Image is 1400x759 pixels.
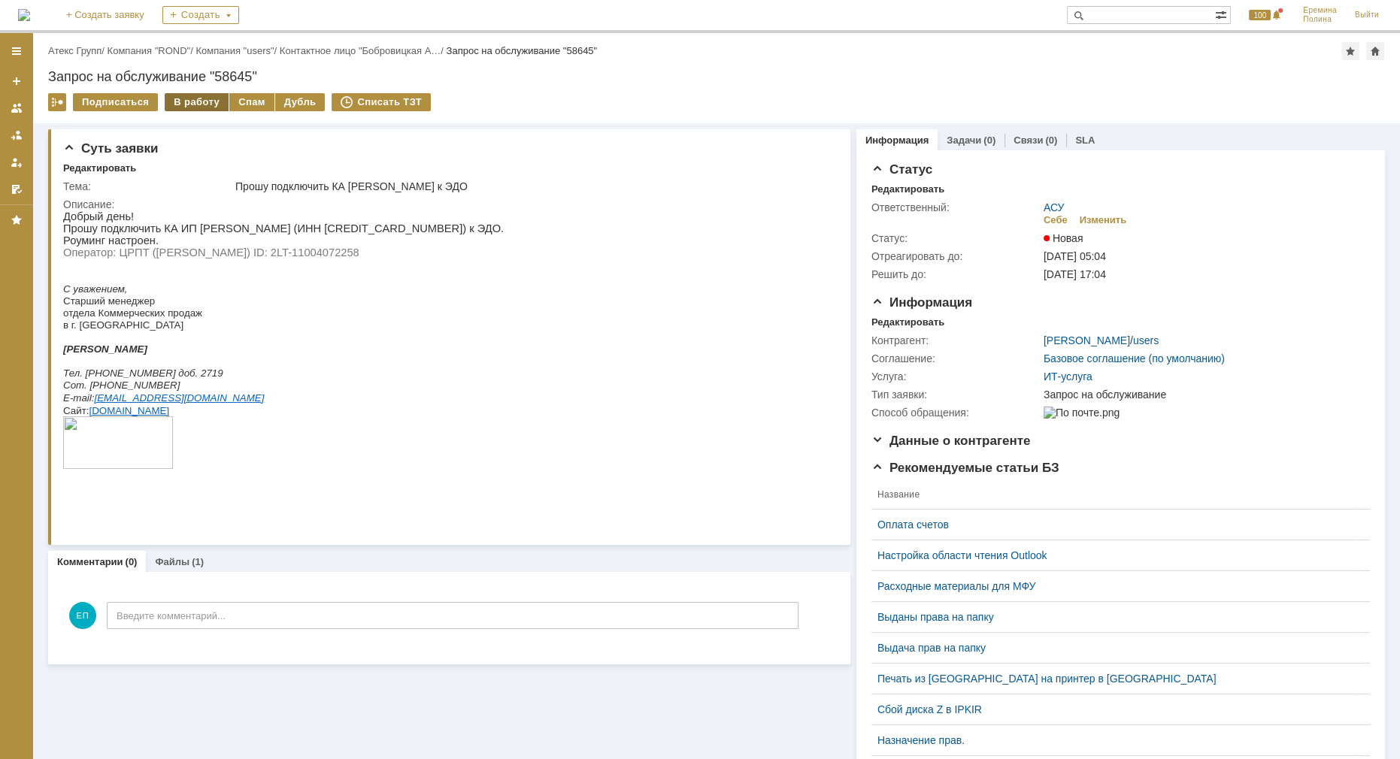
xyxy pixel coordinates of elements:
[877,549,1352,561] a: Настройка области чтения Outlook
[865,135,929,146] a: Информация
[1045,135,1057,146] div: (0)
[48,93,66,111] div: Работа с массовостью
[871,352,1041,364] div: Соглашение:
[162,6,239,24] div: Создать
[871,201,1041,213] div: Ответственный:
[1133,334,1159,346] a: users
[1044,389,1362,401] div: Запрос на обслуживание
[57,556,123,567] a: Комментарии
[871,461,1059,475] span: Рекомендуемые статьи БЗ
[5,69,29,93] a: Создать заявку
[1044,250,1106,262] span: [DATE] 05:04
[871,370,1041,383] div: Услуга:
[1044,334,1159,346] div: /
[871,295,972,310] span: Информация
[871,162,932,177] span: Статус
[1044,201,1065,213] a: АСУ
[947,135,981,146] a: Задачи
[26,195,106,206] a: [DOMAIN_NAME]
[1366,42,1384,60] div: Сделать домашней страницей
[871,232,1041,244] div: Статус:
[447,45,598,56] div: Запрос на обслуживание "58645"
[1303,15,1337,24] span: Полина
[63,141,158,156] span: Суть заявки
[1044,334,1130,346] a: [PERSON_NAME]
[871,268,1041,280] div: Решить до:
[63,162,136,174] div: Редактировать
[108,45,196,56] div: /
[877,642,1352,654] a: Выдача прав на папку
[5,177,29,201] a: Мои согласования
[108,45,191,56] a: Компания "ROND"
[1215,7,1230,21] span: Расширенный поиск
[1014,135,1043,146] a: Связи
[48,45,102,56] a: Атекс Групп
[69,602,96,629] span: ЕП
[235,180,827,192] div: Прошу подключить КА [PERSON_NAME] к ЭДО
[1044,268,1106,280] span: [DATE] 17:04
[877,519,1352,531] a: Оплата счетов
[18,9,30,21] a: Перейти на домашнюю страницу
[5,150,29,174] a: Мои заявки
[1044,370,1092,383] a: ИТ-услуга
[5,123,29,147] a: Заявки в моей ответственности
[1080,214,1127,226] div: Изменить
[18,9,30,21] img: logo
[1044,407,1120,419] img: По почте.png
[871,407,1041,419] div: Способ обращения:
[877,734,1352,746] a: Назначение прав.
[871,480,1358,510] th: Название
[280,45,441,56] a: Контактное лицо "Бобровицкая А…
[48,45,108,56] div: /
[48,69,1385,84] div: Запрос на обслуживание "58645"
[1044,232,1083,244] span: Новая
[877,703,1352,715] a: Сбой диска Z в IPKIR
[192,556,204,567] div: (1)
[877,580,1352,592] a: Расходные материалы для МФУ
[871,250,1041,262] div: Отреагировать до:
[63,198,830,210] div: Описание:
[1075,135,1095,146] a: SLA
[1044,214,1068,226] div: Себе
[871,334,1041,346] div: Контрагент:
[871,434,1031,448] span: Данные о контрагенте
[1249,10,1271,20] span: 100
[983,135,995,146] div: (0)
[871,389,1041,401] div: Тип заявки:
[877,611,1352,623] a: Выданы права на папку
[1341,42,1359,60] div: Добавить в избранное
[63,180,232,192] div: Тема:
[195,45,279,56] div: /
[31,182,201,193] a: [EMAIL_ADDRESS][DOMAIN_NAME]
[871,183,944,195] div: Редактировать
[195,45,274,56] a: Компания "users"
[155,556,189,567] a: Файлы
[1303,6,1337,15] span: Еремина
[5,96,29,120] a: Заявки на командах
[1044,352,1225,364] a: Базовое соглашение (по умолчанию)
[877,673,1352,685] a: Печать из [GEOGRAPHIC_DATA] на принтер в [GEOGRAPHIC_DATA]
[126,556,138,567] div: (0)
[871,316,944,328] div: Редактировать
[280,45,447,56] div: /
